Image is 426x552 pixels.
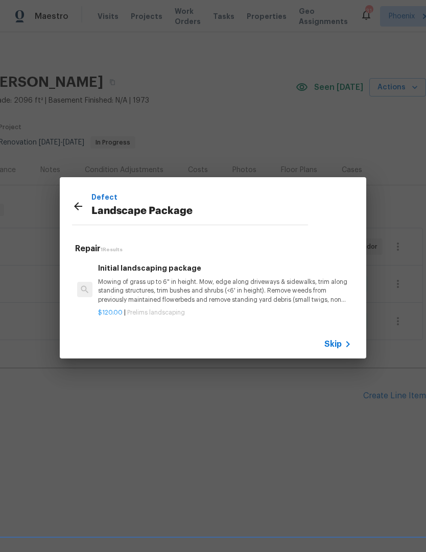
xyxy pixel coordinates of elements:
[91,203,308,220] p: Landscape Package
[98,309,123,316] span: $120.00
[98,262,351,274] h6: Initial landscaping package
[101,247,123,252] span: 1 Results
[324,339,342,349] span: Skip
[75,244,354,254] h5: Repair
[98,308,351,317] p: |
[91,191,308,203] p: Defect
[98,278,351,304] p: Mowing of grass up to 6" in height. Mow, edge along driveways & sidewalks, trim along standing st...
[127,309,185,316] span: Prelims landscaping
